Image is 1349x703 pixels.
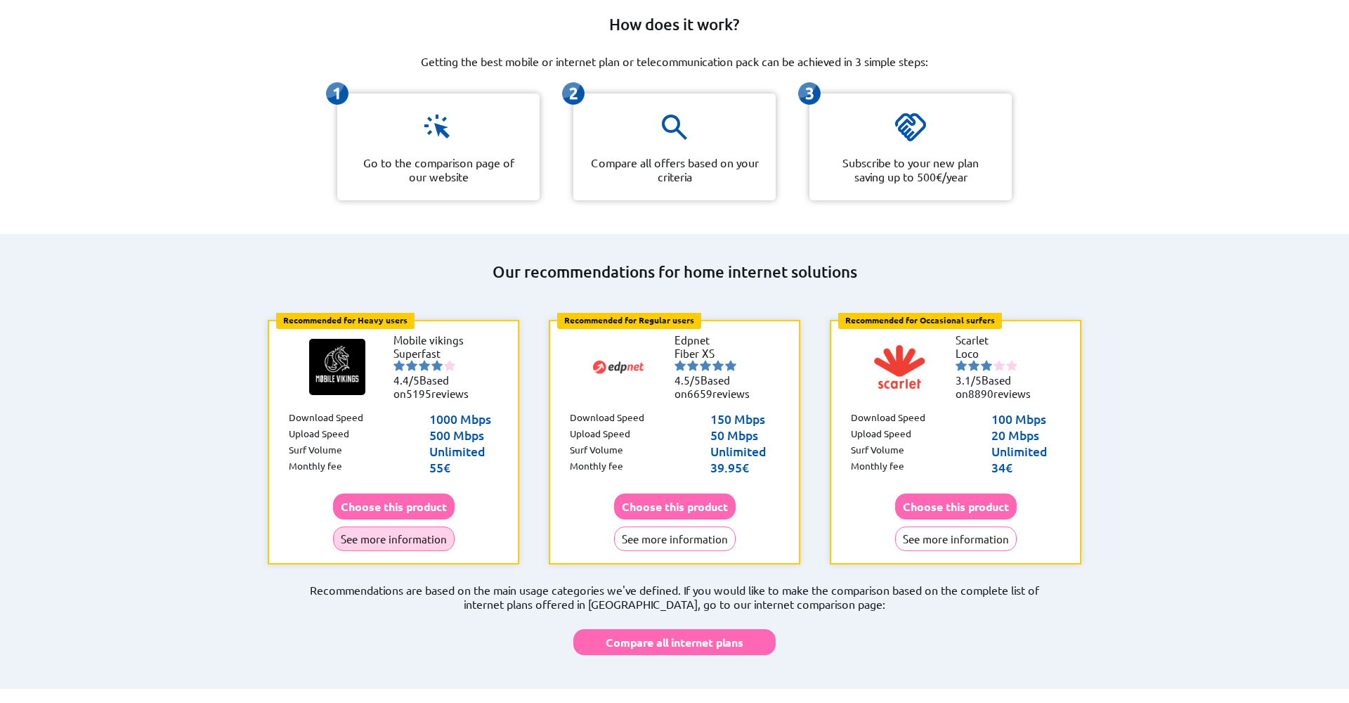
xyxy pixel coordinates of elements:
[422,110,455,144] img: icon representing a click
[968,360,979,371] img: starnr2
[700,360,711,371] img: starnr3
[687,387,712,400] span: 6659
[431,360,443,371] img: starnr4
[573,622,776,655] a: Compare all internet plans
[614,532,736,546] a: See more information
[894,110,927,144] img: icon representing a handshake
[326,82,348,105] img: icon representing the first-step
[895,527,1017,551] button: See more information
[421,54,928,68] p: Getting the best mobile or internet plan or telecommunication pack can be achieved in 3 simple st...
[991,427,1060,443] p: 20 Mbps
[590,155,759,183] p: Compare all offers based on your criteria
[981,360,992,371] img: starnr3
[851,443,904,459] p: Surf Volume
[845,314,995,325] b: Recommended for Occasional surfers
[674,333,759,347] li: Edpnet
[429,459,498,475] p: 55€
[710,459,779,475] p: 39.95€
[333,532,455,546] a: See more information
[393,360,405,371] img: starnr1
[956,347,1040,360] li: Loco
[609,15,740,34] h2: How does it work?
[895,500,1017,513] a: Choose this product
[570,443,623,459] p: Surf Volume
[562,82,585,105] img: icon representing the second-step
[590,339,646,395] img: Logo of Edpnet
[289,427,349,443] p: Upload Speed
[991,411,1060,427] p: 100 Mbps
[851,459,904,475] p: Monthly fee
[991,443,1060,459] p: Unlimited
[253,262,1096,282] h2: Our recommendations for home internet solutions
[393,347,478,360] li: Superfast
[614,494,736,520] button: Choose this product
[283,314,408,325] b: Recommended for Heavy users
[674,373,759,400] li: Based on reviews
[993,360,1005,371] img: starnr4
[968,387,993,400] span: 8890
[570,459,623,475] p: Monthly fee
[393,373,478,400] li: Based on reviews
[710,427,779,443] p: 50 Mbps
[991,459,1060,475] p: 34€
[826,155,995,183] p: Subscribe to your new plan saving up to 500€/year
[674,347,759,360] li: Fiber XS
[614,527,736,551] button: See more information
[674,373,700,387] span: 4.5/5
[956,373,982,387] span: 3.1/5
[614,500,736,513] a: Choose this product
[564,314,694,325] b: Recommended for Regular users
[1006,360,1017,371] img: starnr5
[895,494,1017,520] button: Choose this product
[419,360,430,371] img: starnr3
[674,360,686,371] img: starnr1
[393,373,419,387] span: 4.4/5
[393,333,478,347] li: Mobile vikings
[333,494,455,520] button: Choose this product
[687,360,698,371] img: starnr2
[658,110,691,144] img: icon representing a magnifying glass
[851,427,911,443] p: Upload Speed
[573,629,776,655] button: Compare all internet plans
[406,387,431,400] span: 5195
[253,583,1096,611] p: Recommendations are based on the main usage categories we've defined. If you would like to make t...
[570,411,644,427] p: Download Speed
[956,333,1040,347] li: Scarlet
[289,443,342,459] p: Surf Volume
[871,339,927,395] img: Logo of Scarlet
[333,527,455,551] button: See more information
[289,459,342,475] p: Monthly fee
[570,427,630,443] p: Upload Speed
[710,443,779,459] p: Unlimited
[354,155,523,183] p: Go to the comparison page of our website
[309,339,365,395] img: Logo of Mobile vikings
[725,360,736,371] img: starnr5
[798,82,821,105] img: icon representing the third-step
[712,360,724,371] img: starnr4
[429,443,498,459] p: Unlimited
[289,411,363,427] p: Download Speed
[710,411,779,427] p: 150 Mbps
[429,411,498,427] p: 1000 Mbps
[429,427,498,443] p: 500 Mbps
[333,500,455,513] a: Choose this product
[895,532,1017,546] a: See more information
[851,411,925,427] p: Download Speed
[956,360,967,371] img: starnr1
[956,373,1040,400] li: Based on reviews
[406,360,417,371] img: starnr2
[444,360,455,371] img: starnr5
